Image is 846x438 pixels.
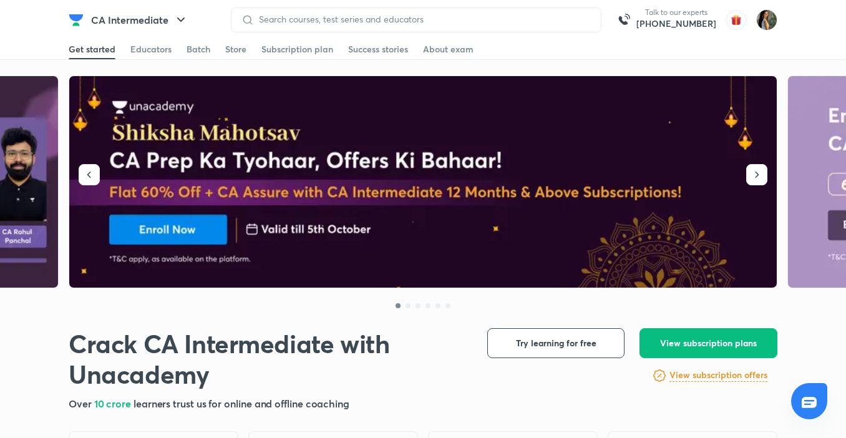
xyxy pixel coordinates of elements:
a: Get started [69,39,115,59]
div: Success stories [348,43,408,56]
span: Try learning for free [516,337,596,349]
button: Try learning for free [487,328,625,358]
img: Company Logo [69,12,84,27]
div: About exam [423,43,474,56]
a: Batch [187,39,210,59]
img: call-us [611,7,636,32]
img: avatar [726,10,746,30]
div: Educators [130,43,172,56]
a: View subscription offers [669,368,767,383]
img: Bhumika [756,9,777,31]
a: Subscription plan [261,39,333,59]
span: View subscription plans [660,337,757,349]
h1: Crack CA Intermediate with Unacademy [69,328,467,389]
h6: View subscription offers [669,369,767,382]
div: Subscription plan [261,43,333,56]
span: 10 crore [94,397,134,410]
input: Search courses, test series and educators [254,14,591,24]
button: CA Intermediate [84,7,196,32]
a: About exam [423,39,474,59]
span: Over [69,397,94,410]
span: learners trust us for online and offline coaching [134,397,349,410]
a: Store [225,39,246,59]
a: [PHONE_NUMBER] [636,17,716,30]
button: View subscription plans [639,328,777,358]
div: Batch [187,43,210,56]
div: Get started [69,43,115,56]
a: Educators [130,39,172,59]
a: Success stories [348,39,408,59]
p: Talk to our experts [636,7,716,17]
div: Store [225,43,246,56]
